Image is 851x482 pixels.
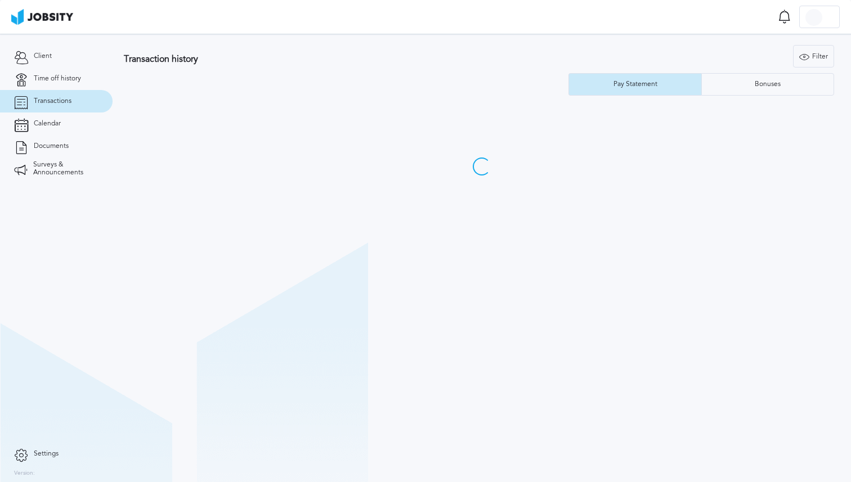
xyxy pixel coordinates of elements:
[14,470,35,477] label: Version:
[34,120,61,128] span: Calendar
[793,45,834,67] button: Filter
[794,46,834,68] div: Filter
[34,97,71,105] span: Transactions
[34,450,59,458] span: Settings
[34,75,81,83] span: Time off history
[608,80,663,88] div: Pay Statement
[568,73,701,96] button: Pay Statement
[34,142,69,150] span: Documents
[124,54,512,64] h3: Transaction history
[33,161,98,177] span: Surveys & Announcements
[11,9,73,25] img: ab4bad089aa723f57921c736e9817d99.png
[34,52,52,60] span: Client
[749,80,786,88] div: Bonuses
[701,73,834,96] button: Bonuses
